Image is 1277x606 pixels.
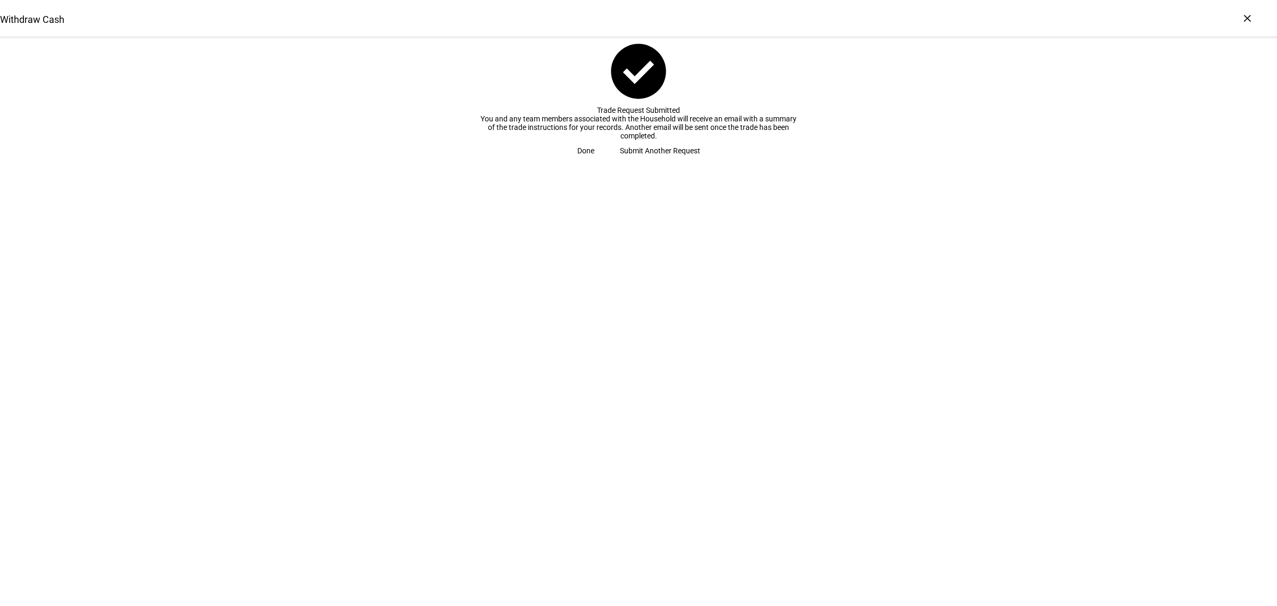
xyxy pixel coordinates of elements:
mat-icon: check_circle [606,38,671,104]
span: Done [577,140,594,161]
div: × [1239,10,1256,27]
div: You and any team members associated with the Household will receive an email with a summary of th... [479,114,798,140]
button: Done [565,140,607,161]
span: Submit Another Request [620,140,700,161]
div: Trade Request Submitted [479,106,798,114]
button: Submit Another Request [607,140,713,161]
